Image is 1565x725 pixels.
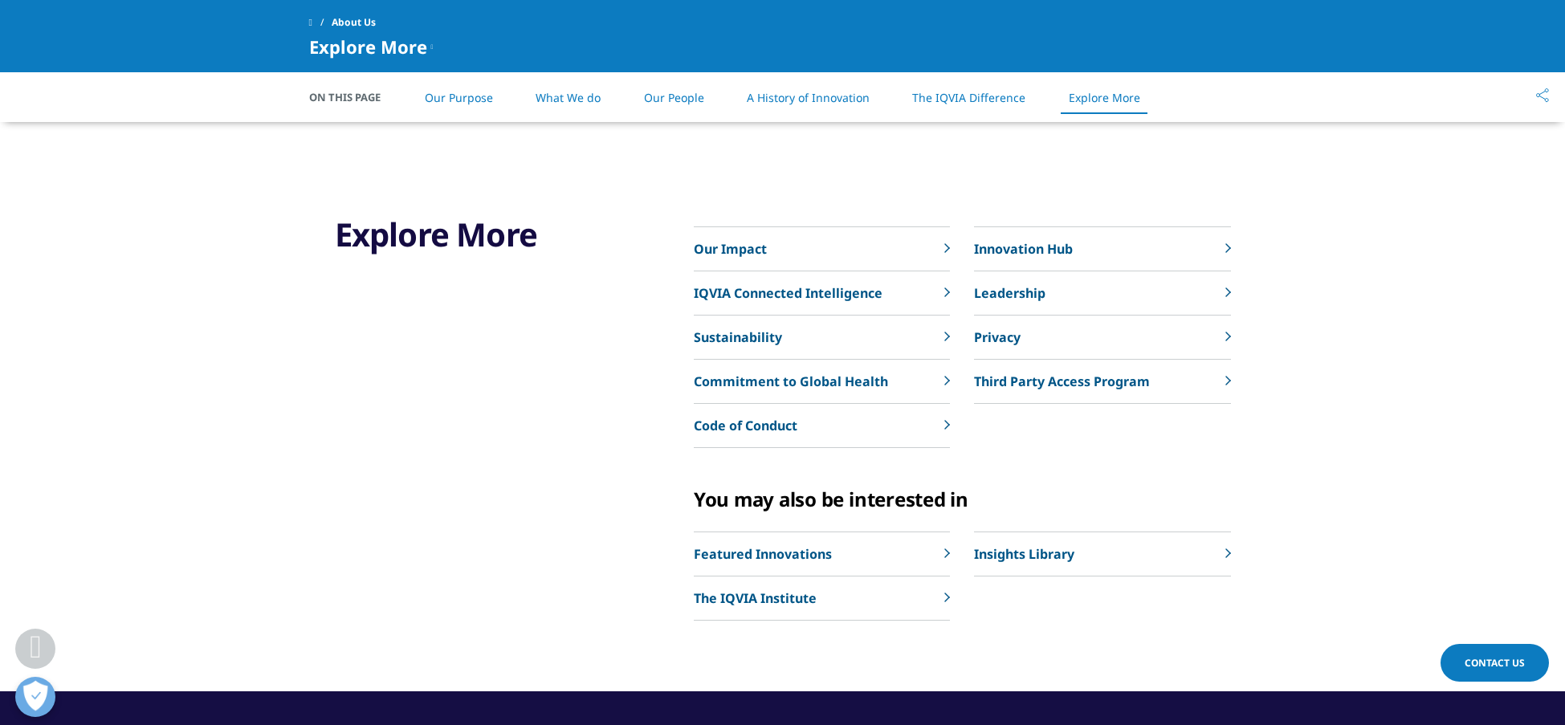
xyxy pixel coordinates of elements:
p: The IQVIA Institute [694,589,817,608]
a: Leadership [974,271,1230,316]
a: Contact Us [1441,644,1549,682]
h3: Explore More [335,214,603,255]
a: The IQVIA Institute [694,576,950,621]
span: About Us [332,8,376,37]
a: ​Code of Conduct [694,404,950,448]
p: Innovation Hub [974,239,1073,259]
a: Our Impact [694,227,950,271]
div: You may also be interested in [694,487,1231,511]
p: Our Impact [694,239,767,259]
a: A History of Innovation [747,90,870,105]
a: The IQVIA Difference [912,90,1025,105]
a: IQVIA Connected Intelligence [694,271,950,316]
p: Commitment to Global Health [694,372,888,391]
span: Contact Us [1465,656,1525,670]
p: Leadership [974,283,1045,303]
a: Insights Library [974,532,1230,576]
a: Commitment to Global Health [694,360,950,404]
a: Our People [644,90,704,105]
p: IQVIA Connected Intelligence [694,283,882,303]
p: Insights Library [974,544,1074,564]
a: Explore More [1069,90,1140,105]
p: Sustainability [694,328,782,347]
a: Featured Innovations [694,532,950,576]
p: Privacy [974,328,1021,347]
a: Sustainability [694,316,950,360]
a: What We do [536,90,601,105]
p: Third Party Access Program [974,372,1150,391]
a: Innovation Hub [974,227,1230,271]
span: Explore More [309,37,427,56]
a: Third Party Access Program [974,360,1230,404]
p: Featured Innovations [694,544,832,564]
p: ​Code of Conduct [694,416,797,435]
button: Open Preferences [15,677,55,717]
a: Privacy [974,316,1230,360]
span: On This Page [309,89,397,105]
a: Our Purpose [425,90,493,105]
